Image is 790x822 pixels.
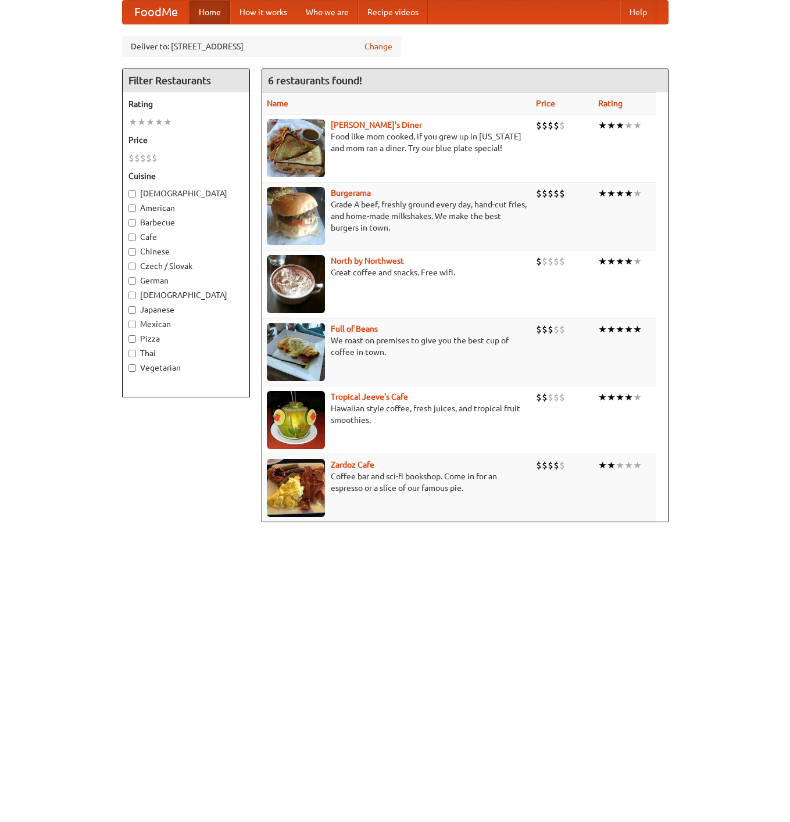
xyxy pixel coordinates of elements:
[146,152,152,164] li: $
[598,99,623,108] a: Rating
[559,187,565,200] li: $
[331,256,404,265] a: North by Northwest
[128,289,244,301] label: [DEMOGRAPHIC_DATA]
[548,119,553,132] li: $
[598,255,607,268] li: ★
[128,304,244,315] label: Japanese
[553,391,559,404] li: $
[559,255,565,268] li: $
[542,391,548,404] li: $
[598,391,607,404] li: ★
[128,152,134,164] li: $
[134,152,140,164] li: $
[598,187,607,200] li: ★
[128,277,136,285] input: German
[542,119,548,132] li: $
[146,116,155,128] li: ★
[598,323,607,336] li: ★
[620,1,656,24] a: Help
[542,459,548,472] li: $
[553,323,559,336] li: $
[536,459,542,472] li: $
[128,260,244,272] label: Czech / Slovak
[624,119,633,132] li: ★
[607,391,616,404] li: ★
[598,459,607,472] li: ★
[633,119,642,132] li: ★
[128,188,244,199] label: [DEMOGRAPHIC_DATA]
[358,1,428,24] a: Recipe videos
[128,335,136,343] input: Pizza
[607,187,616,200] li: ★
[331,120,422,130] b: [PERSON_NAME]'s Diner
[128,202,244,214] label: American
[128,98,244,110] h5: Rating
[542,187,548,200] li: $
[536,255,542,268] li: $
[607,459,616,472] li: ★
[633,187,642,200] li: ★
[267,459,325,517] img: zardoz.jpg
[607,323,616,336] li: ★
[536,391,542,404] li: $
[140,152,146,164] li: $
[152,152,158,164] li: $
[607,119,616,132] li: ★
[616,255,624,268] li: ★
[128,234,136,241] input: Cafe
[267,187,325,245] img: burgerama.jpg
[190,1,230,24] a: Home
[616,187,624,200] li: ★
[296,1,358,24] a: Who we are
[267,391,325,449] img: jeeves.jpg
[123,69,249,92] h4: Filter Restaurants
[548,459,553,472] li: $
[267,403,527,426] p: Hawaiian style coffee, fresh juices, and tropical fruit smoothies.
[331,392,408,401] a: Tropical Jeeve's Cafe
[128,347,244,359] label: Thai
[331,460,374,469] a: Zardoz Cafe
[624,255,633,268] li: ★
[553,459,559,472] li: $
[553,255,559,268] li: $
[633,323,642,336] li: ★
[542,255,548,268] li: $
[536,119,542,132] li: $
[123,1,190,24] a: FoodMe
[624,323,633,336] li: ★
[268,75,362,86] ng-pluralize: 6 restaurants found!
[624,459,633,472] li: ★
[128,231,244,243] label: Cafe
[128,321,136,328] input: Mexican
[633,391,642,404] li: ★
[128,116,137,128] li: ★
[230,1,296,24] a: How it works
[548,391,553,404] li: $
[607,255,616,268] li: ★
[267,471,527,494] p: Coffee bar and sci-fi bookshop. Come in for an espresso or a slice of our famous pie.
[553,119,559,132] li: $
[128,246,244,257] label: Chinese
[624,187,633,200] li: ★
[128,362,244,374] label: Vegetarian
[548,187,553,200] li: $
[331,188,371,198] b: Burgerama
[128,190,136,198] input: [DEMOGRAPHIC_DATA]
[559,391,565,404] li: $
[128,275,244,286] label: German
[128,292,136,299] input: [DEMOGRAPHIC_DATA]
[548,323,553,336] li: $
[128,217,244,228] label: Barbecue
[267,199,527,234] p: Grade A beef, freshly ground every day, hand-cut fries, and home-made milkshakes. We make the bes...
[364,41,392,52] a: Change
[633,255,642,268] li: ★
[267,99,288,108] a: Name
[553,187,559,200] li: $
[155,116,163,128] li: ★
[536,323,542,336] li: $
[633,459,642,472] li: ★
[624,391,633,404] li: ★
